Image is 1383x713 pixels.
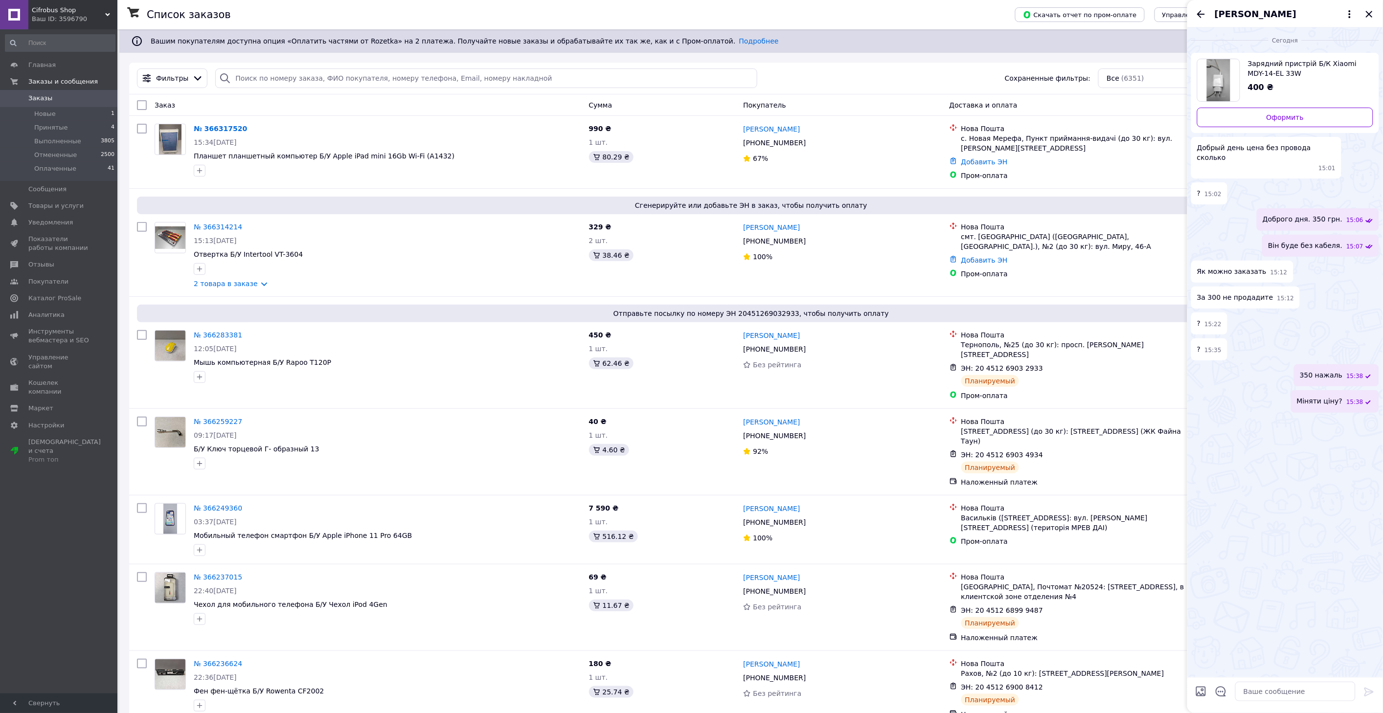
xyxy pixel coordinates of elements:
[589,151,634,163] div: 80.29 ₴
[194,331,242,339] a: № 366283381
[589,444,629,456] div: 4.60 ₴
[155,222,186,253] a: Фото товару
[961,232,1189,251] div: смт. [GEOGRAPHIC_DATA] ([GEOGRAPHIC_DATA], [GEOGRAPHIC_DATA].), №2 (до 30 кг): вул. Миру, 46-А
[589,138,608,146] span: 1 шт.
[194,673,237,681] span: 22:36[DATE]
[961,477,1189,487] div: Наложенный платеж
[1197,267,1267,277] span: Як можно заказать
[28,185,67,194] span: Сообщения
[194,445,319,453] a: Б/У Ключ торцевой Г- образный 13
[753,603,801,611] span: Без рейтинга
[961,513,1189,533] div: Васильків ([STREET_ADDRESS]: вул. [PERSON_NAME][STREET_ADDRESS] (територія МРЕВ ДАІ)
[589,673,608,681] span: 1 шт.
[1121,74,1144,82] span: (6351)
[194,152,454,160] span: Планшет планшетный компьютер Б/У Apple iPad mini 16Gb Wi-Fi (A1432)
[589,600,634,611] div: 11.67 ₴
[961,269,1189,279] div: Пром-оплата
[743,573,800,582] a: [PERSON_NAME]
[1346,372,1363,380] span: 15:38 12.10.2025
[1269,37,1302,45] span: Сегодня
[1346,398,1363,406] span: 15:38 12.10.2025
[961,633,1189,643] div: Наложенный платеж
[101,137,114,146] span: 3805
[194,532,412,539] a: Мобильный телефон смартфон Б/У Apple iPhone 11 Pro 64GB
[28,277,68,286] span: Покупатели
[28,455,101,464] div: Prom топ
[589,223,612,231] span: 329 ₴
[589,531,638,542] div: 516.12 ₴
[147,9,231,21] h1: Список заказов
[961,617,1020,629] div: Планируемый
[1204,320,1222,329] span: 15:22 12.10.2025
[1197,344,1201,355] span: ?
[1207,59,1230,101] img: 6606295955_w640_h640_zaryadnee-ustrojstvo-bu.jpg
[589,660,612,668] span: 180 ₴
[1162,11,1239,19] span: Управление статусами
[589,345,608,353] span: 1 шт.
[194,280,258,288] a: 2 товара в заказе
[215,68,757,88] input: Поиск по номеру заказа, ФИО покупателя, номеру телефона, Email, номеру накладной
[194,587,237,595] span: 22:40[DATE]
[194,687,324,695] span: Фен фен-щётка Б/У Rowenta CF2002
[961,694,1020,706] div: Планируемый
[753,155,768,162] span: 67%
[1197,108,1373,127] a: Оформить
[1155,7,1247,22] button: Управление статусами
[741,515,808,529] div: [PHONE_NUMBER]
[141,309,1361,318] span: Отправьте посылку по номеру ЭН 20451269032933, чтобы получить оплату
[753,534,772,542] span: 100%
[1107,73,1119,83] span: Все
[743,331,800,340] a: [PERSON_NAME]
[961,222,1189,232] div: Нова Пошта
[194,358,331,366] span: Мышь компьютерная Б/У Rapoo T120P
[1248,83,1274,92] span: 400 ₴
[589,431,608,439] span: 1 шт.
[111,123,114,132] span: 4
[28,438,101,465] span: [DEMOGRAPHIC_DATA] и счета
[961,391,1189,401] div: Пром-оплата
[155,573,185,603] img: Фото товару
[194,601,387,608] a: Чехол для мобильного телефона Б/У Чехол iPod 4Gen
[1191,35,1379,45] div: 12.10.2025
[155,503,186,535] a: Фото товару
[961,256,1008,264] a: Добавить ЭН
[961,462,1020,473] div: Планируемый
[1197,59,1373,102] a: Посмотреть товар
[151,37,779,45] span: Вашим покупателям доступна опция «Оплатить частями от Rozetka» на 2 платежа. Получайте новые зака...
[589,331,612,339] span: 450 ₴
[753,361,801,369] span: Без рейтинга
[1197,318,1201,329] span: ?
[589,686,634,698] div: 25.74 ₴
[155,124,186,155] a: Фото товару
[1248,59,1365,78] span: Зарядний пристрій Б/К Xiaomi MDY-14-EL 33W
[743,124,800,134] a: [PERSON_NAME]
[155,330,186,361] a: Фото товару
[743,417,800,427] a: [PERSON_NAME]
[194,250,303,258] a: Отвертка Б/У Intertool VT-3604
[28,404,53,413] span: Маркет
[194,431,237,439] span: 09:17[DATE]
[155,417,186,448] a: Фото товару
[961,330,1189,340] div: Нова Пошта
[589,125,612,133] span: 990 ₴
[961,536,1189,546] div: Пром-оплата
[961,171,1189,180] div: Пром-оплата
[5,34,115,52] input: Поиск
[28,218,73,227] span: Уведомления
[1215,8,1296,21] span: [PERSON_NAME]
[194,345,237,353] span: 12:05[DATE]
[950,101,1018,109] span: Доставка и оплата
[743,101,786,109] span: Покупатель
[961,451,1043,459] span: ЭН: 20 4512 6903 4934
[155,572,186,603] a: Фото товару
[961,340,1189,359] div: Тернополь, №25 (до 30 кг): просп. [PERSON_NAME][STREET_ADDRESS]
[163,504,177,534] img: Фото товару
[28,294,81,303] span: Каталог ProSale
[961,582,1189,602] div: [GEOGRAPHIC_DATA], Почтомат №20524: [STREET_ADDRESS], в клиентской зоне отделения №4
[753,690,801,697] span: Без рейтинга
[1263,214,1342,224] span: Доброго дня. 350 грн.
[28,77,98,86] span: Заказы и сообщения
[1270,268,1288,277] span: 15:12 12.10.2025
